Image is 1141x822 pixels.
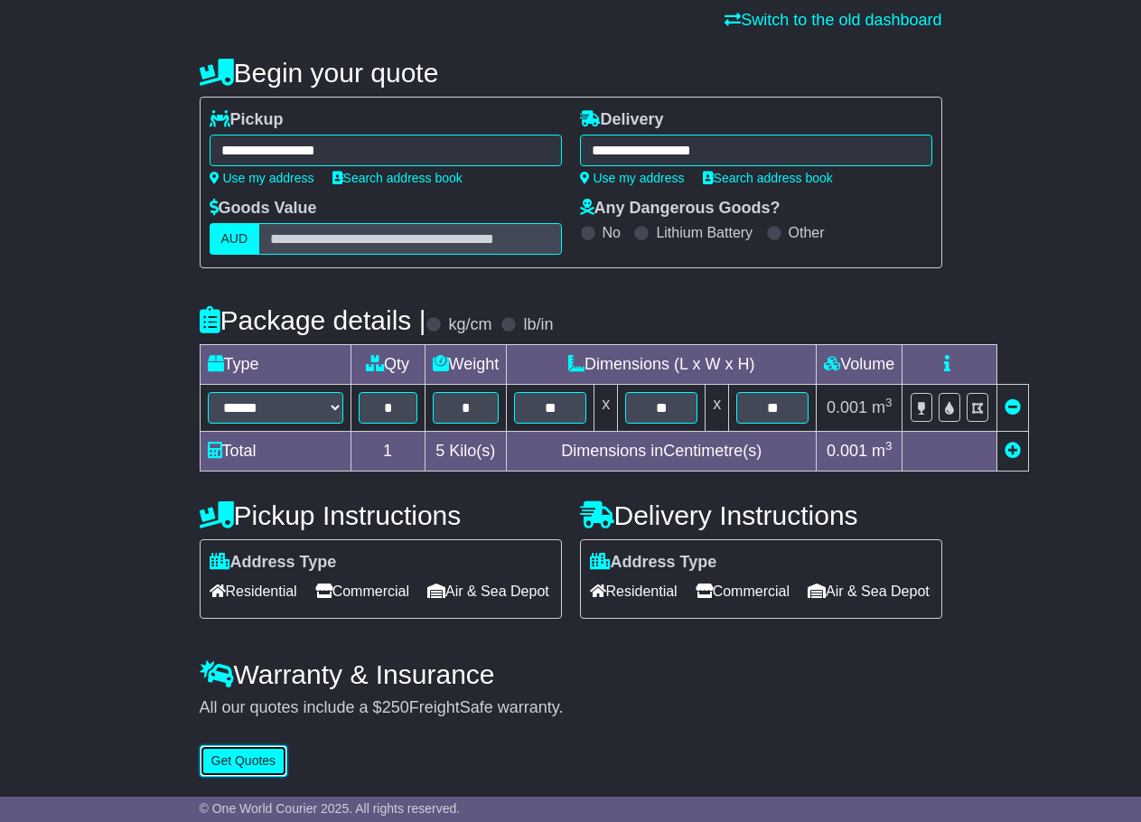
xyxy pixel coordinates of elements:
[200,698,942,718] div: All our quotes include a $ FreightSafe warranty.
[885,396,893,409] sup: 3
[332,171,463,185] a: Search address book
[817,345,903,385] td: Volume
[210,577,297,605] span: Residential
[210,110,284,130] label: Pickup
[351,345,425,385] td: Qty
[706,385,729,432] td: x
[427,577,549,605] span: Air & Sea Depot
[703,171,833,185] a: Search address book
[580,500,942,530] h4: Delivery Instructions
[580,110,664,130] label: Delivery
[200,345,351,385] td: Type
[210,171,314,185] a: Use my address
[200,432,351,472] td: Total
[200,305,426,335] h4: Package details |
[789,224,825,241] label: Other
[1005,442,1021,460] a: Add new item
[200,801,461,816] span: © One World Courier 2025. All rights reserved.
[885,439,893,453] sup: 3
[200,659,942,689] h4: Warranty & Insurance
[872,398,893,416] span: m
[210,199,317,219] label: Goods Value
[656,224,753,241] label: Lithium Battery
[351,432,425,472] td: 1
[827,398,867,416] span: 0.001
[435,442,444,460] span: 5
[827,442,867,460] span: 0.001
[200,58,942,88] h4: Begin your quote
[200,500,562,530] h4: Pickup Instructions
[594,385,618,432] td: x
[580,171,685,185] a: Use my address
[210,553,337,573] label: Address Type
[315,577,409,605] span: Commercial
[808,577,930,605] span: Air & Sea Depot
[448,315,491,335] label: kg/cm
[872,442,893,460] span: m
[590,553,717,573] label: Address Type
[590,577,678,605] span: Residential
[580,199,781,219] label: Any Dangerous Goods?
[382,698,409,716] span: 250
[523,315,553,335] label: lb/in
[507,345,817,385] td: Dimensions (L x W x H)
[507,432,817,472] td: Dimensions in Centimetre(s)
[725,11,941,29] a: Switch to the old dashboard
[425,345,507,385] td: Weight
[200,745,288,777] button: Get Quotes
[425,432,507,472] td: Kilo(s)
[210,223,260,255] label: AUD
[603,224,621,241] label: No
[696,577,790,605] span: Commercial
[1005,398,1021,416] a: Remove this item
